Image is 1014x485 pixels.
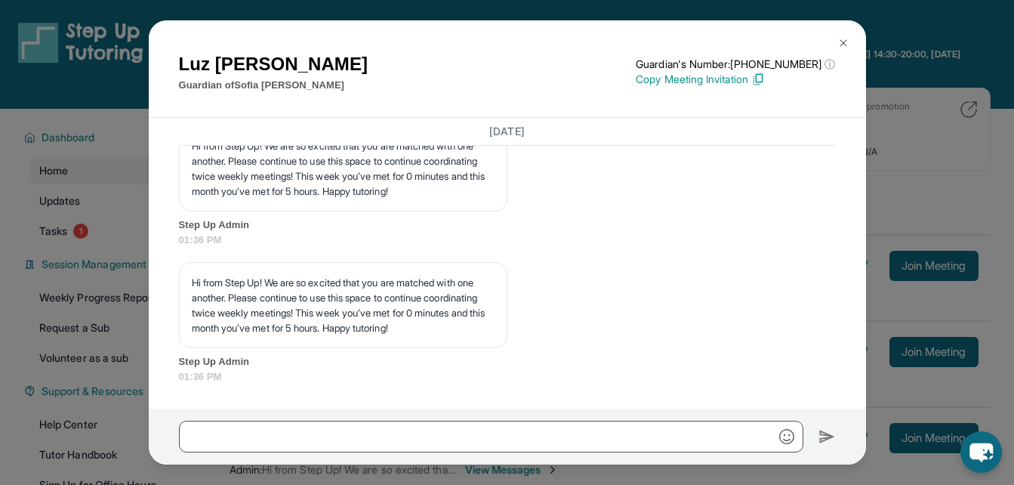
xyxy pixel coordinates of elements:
button: chat-button [960,431,1002,473]
span: ⓘ [824,57,835,72]
img: Copy Icon [751,73,765,86]
span: Step Up Admin [179,218,836,233]
p: Hi from Step Up! We are so excited that you are matched with one another. Please continue to use ... [192,138,495,199]
p: Guardian of Sofia [PERSON_NAME] [179,78,368,93]
span: 01:36 PM [179,369,836,385]
p: Copy Meeting Invitation [636,72,835,87]
img: Close Icon [837,37,849,49]
span: 01:36 PM [179,233,836,248]
span: Step Up Admin [179,354,836,369]
img: Send icon [818,428,836,446]
p: Hi from Step Up! We are so excited that you are matched with one another. Please continue to use ... [192,275,495,335]
p: Guardian's Number: [PHONE_NUMBER] [636,57,835,72]
h1: Luz [PERSON_NAME] [179,51,368,78]
img: Emoji [779,429,794,444]
h3: [DATE] [179,124,836,139]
